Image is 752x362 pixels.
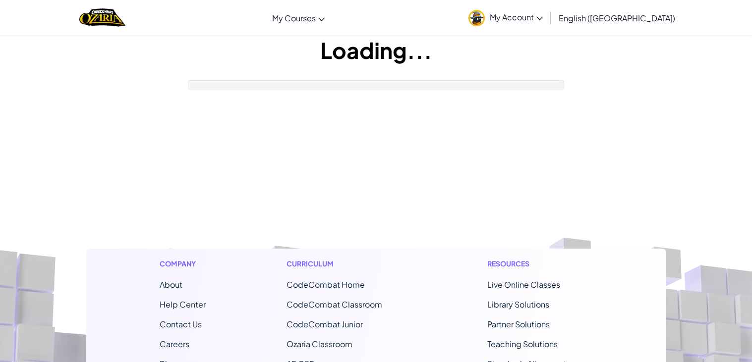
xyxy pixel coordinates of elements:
[487,339,558,349] a: Teaching Solutions
[272,13,316,23] span: My Courses
[487,319,550,329] a: Partner Solutions
[287,339,352,349] a: Ozaria Classroom
[79,7,125,28] a: Ozaria by CodeCombat logo
[160,339,189,349] a: Careers
[468,10,485,26] img: avatar
[79,7,125,28] img: Home
[554,4,680,31] a: English ([GEOGRAPHIC_DATA])
[160,299,206,310] a: Help Center
[287,319,363,329] a: CodeCombat Junior
[267,4,330,31] a: My Courses
[463,2,548,33] a: My Account
[490,12,543,22] span: My Account
[160,279,182,290] a: About
[287,299,382,310] a: CodeCombat Classroom
[160,259,206,269] h1: Company
[287,259,406,269] h1: Curriculum
[287,279,365,290] span: CodeCombat Home
[487,279,560,290] a: Live Online Classes
[160,319,202,329] span: Contact Us
[487,259,593,269] h1: Resources
[559,13,675,23] span: English ([GEOGRAPHIC_DATA])
[487,299,549,310] a: Library Solutions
